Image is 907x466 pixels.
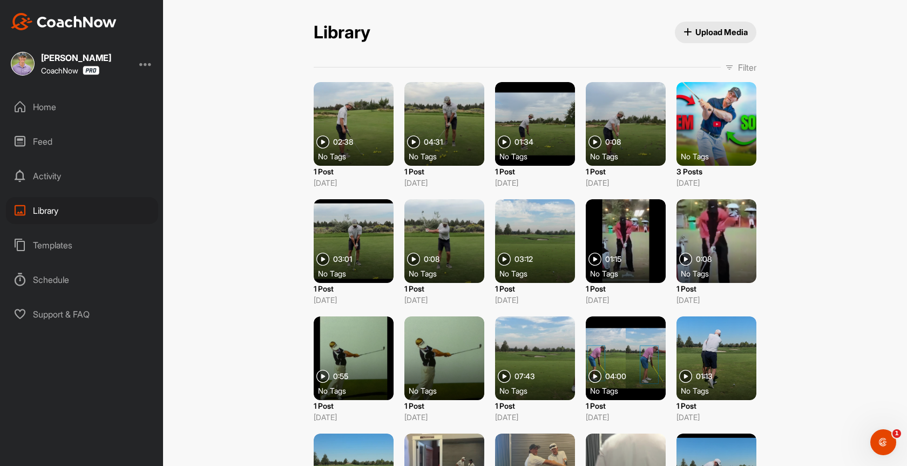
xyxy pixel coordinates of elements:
[316,370,329,383] img: play
[333,138,353,146] span: 02:38
[681,385,761,396] div: No Tags
[404,283,484,294] p: 1 Post
[404,177,484,188] p: [DATE]
[6,301,158,328] div: Support & FAQ
[590,151,670,161] div: No Tags
[407,136,420,148] img: play
[683,26,748,38] span: Upload Media
[404,294,484,306] p: [DATE]
[314,177,394,188] p: [DATE]
[870,429,896,455] iframe: Intercom live chat
[41,66,99,75] div: CoachNow
[424,138,443,146] span: 04:31
[11,13,117,30] img: CoachNow
[6,163,158,190] div: Activity
[498,370,511,383] img: play
[681,151,761,161] div: No Tags
[586,411,666,423] p: [DATE]
[333,255,352,263] span: 03:01
[515,373,535,380] span: 07:43
[676,411,756,423] p: [DATE]
[495,411,575,423] p: [DATE]
[588,253,601,266] img: play
[318,268,398,279] div: No Tags
[696,255,712,263] span: 0:08
[679,370,692,383] img: play
[495,283,575,294] p: 1 Post
[498,136,511,148] img: play
[41,53,111,62] div: [PERSON_NAME]
[499,385,579,396] div: No Tags
[314,22,370,43] h2: Library
[404,166,484,177] p: 1 Post
[586,283,666,294] p: 1 Post
[676,166,756,177] p: 3 Posts
[314,411,394,423] p: [DATE]
[409,268,489,279] div: No Tags
[681,268,761,279] div: No Tags
[495,177,575,188] p: [DATE]
[316,136,329,148] img: play
[6,197,158,224] div: Library
[605,373,626,380] span: 04:00
[318,151,398,161] div: No Tags
[590,385,670,396] div: No Tags
[675,22,757,43] button: Upload Media
[605,255,621,263] span: 01:15
[515,138,533,146] span: 01:34
[586,294,666,306] p: [DATE]
[586,177,666,188] p: [DATE]
[404,400,484,411] p: 1 Post
[515,255,533,263] span: 03:12
[83,66,99,75] img: CoachNow Pro
[676,177,756,188] p: [DATE]
[676,283,756,294] p: 1 Post
[738,61,756,74] p: Filter
[499,268,579,279] div: No Tags
[6,232,158,259] div: Templates
[586,400,666,411] p: 1 Post
[314,166,394,177] p: 1 Post
[495,400,575,411] p: 1 Post
[590,268,670,279] div: No Tags
[316,253,329,266] img: play
[409,385,489,396] div: No Tags
[892,429,901,438] span: 1
[318,385,398,396] div: No Tags
[588,136,601,148] img: play
[314,400,394,411] p: 1 Post
[6,266,158,293] div: Schedule
[407,253,420,266] img: play
[409,151,489,161] div: No Tags
[6,93,158,120] div: Home
[314,283,394,294] p: 1 Post
[6,128,158,155] div: Feed
[676,294,756,306] p: [DATE]
[605,138,621,146] span: 0:08
[314,294,394,306] p: [DATE]
[11,52,35,76] img: square_1184ce2b987ed6f3dbffd35849a86d82.jpg
[499,151,579,161] div: No Tags
[696,373,713,380] span: 01:13
[586,166,666,177] p: 1 Post
[333,373,348,380] span: 0:55
[588,370,601,383] img: play
[498,253,511,266] img: play
[424,255,439,263] span: 0:08
[495,166,575,177] p: 1 Post
[679,253,692,266] img: play
[676,400,756,411] p: 1 Post
[404,411,484,423] p: [DATE]
[495,294,575,306] p: [DATE]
